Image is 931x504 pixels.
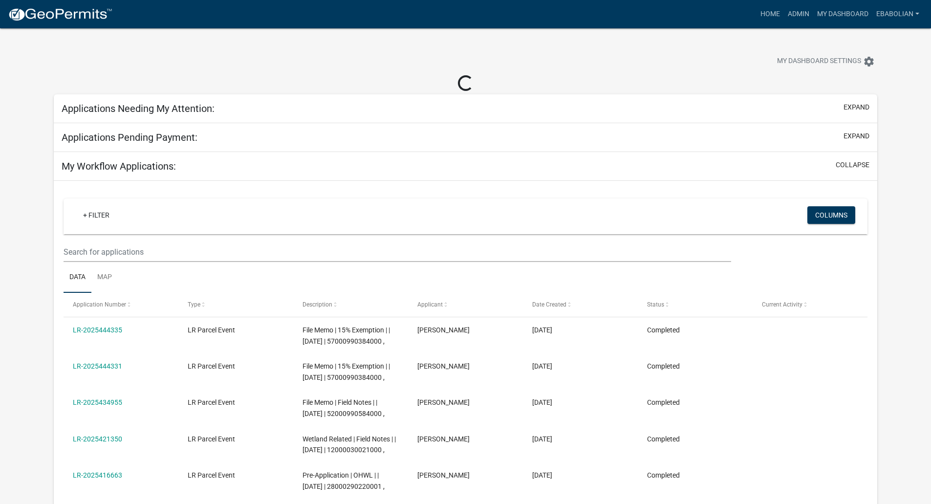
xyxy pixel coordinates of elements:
[188,362,235,370] span: LR Parcel Event
[647,362,680,370] span: Completed
[532,326,552,334] span: 07/02/2025
[303,398,385,417] span: File Memo | Field Notes | | 06/23/2025 | 52000990584000 ,
[647,301,664,308] span: Status
[303,362,390,381] span: File Memo | 15% Exemption | | 07/02/2025 | 57000990384000 ,
[813,5,872,23] a: My Dashboard
[188,398,235,406] span: LR Parcel Event
[417,435,470,443] span: Eric Babolian
[532,471,552,479] span: 05/06/2025
[532,362,552,370] span: 07/02/2025
[417,471,470,479] span: Eric Babolian
[417,398,470,406] span: Eric Babolian
[303,471,385,490] span: Pre-Application | OHWL | | 05/05/2025 | 28000290220001 ,
[523,293,638,316] datatable-header-cell: Date Created
[303,435,396,454] span: Wetland Related | Field Notes | | 05/14/2025 | 12000030021000 ,
[64,242,731,262] input: Search for applications
[784,5,813,23] a: Admin
[73,398,122,406] a: LR-2025434955
[647,435,680,443] span: Completed
[64,262,91,293] a: Data
[75,206,117,224] a: + Filter
[762,301,802,308] span: Current Activity
[777,56,861,67] span: My Dashboard Settings
[408,293,523,316] datatable-header-cell: Applicant
[62,160,176,172] h5: My Workflow Applications:
[647,326,680,334] span: Completed
[303,301,332,308] span: Description
[62,103,215,114] h5: Applications Needing My Attention:
[293,293,408,316] datatable-header-cell: Description
[836,160,869,170] button: collapse
[769,52,883,71] button: My Dashboard Settingssettings
[417,326,470,334] span: Eric Babolian
[532,301,566,308] span: Date Created
[62,131,197,143] h5: Applications Pending Payment:
[647,471,680,479] span: Completed
[844,102,869,112] button: expand
[188,301,200,308] span: Type
[178,293,293,316] datatable-header-cell: Type
[73,326,122,334] a: LR-2025444335
[532,398,552,406] span: 06/12/2025
[807,206,855,224] button: Columns
[73,301,126,308] span: Application Number
[64,293,178,316] datatable-header-cell: Application Number
[872,5,923,23] a: ebabolian
[863,56,875,67] i: settings
[532,435,552,443] span: 05/15/2025
[637,293,752,316] datatable-header-cell: Status
[188,326,235,334] span: LR Parcel Event
[73,362,122,370] a: LR-2025444331
[752,293,867,316] datatable-header-cell: Current Activity
[188,471,235,479] span: LR Parcel Event
[844,131,869,141] button: expand
[757,5,784,23] a: Home
[647,398,680,406] span: Completed
[303,326,390,345] span: File Memo | 15% Exemption | | 07/02/2025 | 57000990384000 ,
[91,262,118,293] a: Map
[73,471,122,479] a: LR-2025416663
[73,435,122,443] a: LR-2025421350
[188,435,235,443] span: LR Parcel Event
[417,362,470,370] span: Eric Babolian
[417,301,443,308] span: Applicant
